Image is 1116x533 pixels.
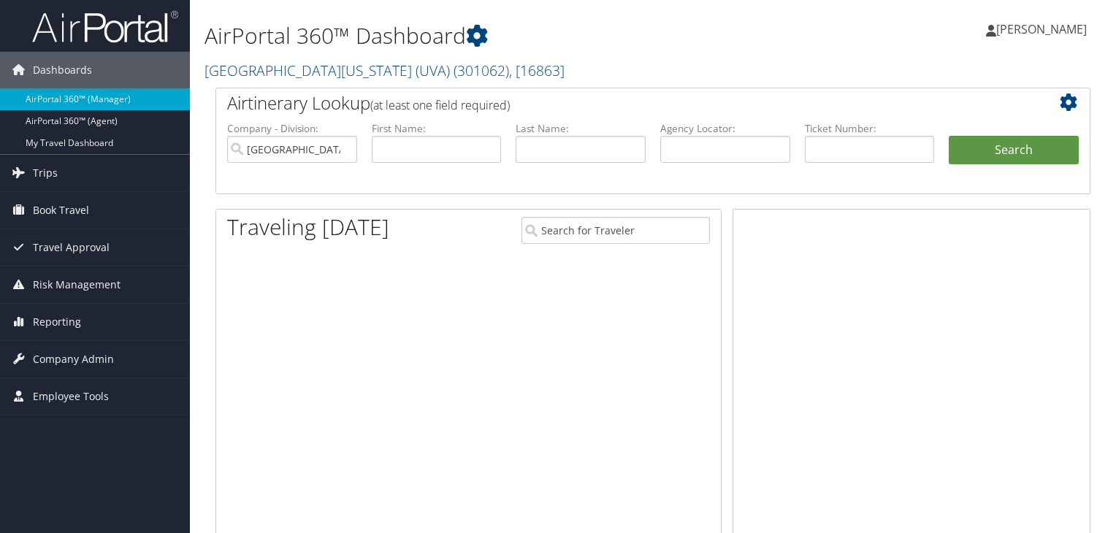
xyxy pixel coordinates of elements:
[33,378,109,415] span: Employee Tools
[996,21,1087,37] span: [PERSON_NAME]
[454,61,509,80] span: ( 301062 )
[33,192,89,229] span: Book Travel
[660,121,790,136] label: Agency Locator:
[227,121,357,136] label: Company - Division:
[33,229,110,266] span: Travel Approval
[205,20,803,51] h1: AirPortal 360™ Dashboard
[227,212,389,242] h1: Traveling [DATE]
[370,97,510,113] span: (at least one field required)
[986,7,1101,51] a: [PERSON_NAME]
[516,121,646,136] label: Last Name:
[33,155,58,191] span: Trips
[205,61,565,80] a: [GEOGRAPHIC_DATA][US_STATE] (UVA)
[227,91,1006,115] h2: Airtinerary Lookup
[509,61,565,80] span: , [ 16863 ]
[32,9,178,44] img: airportal-logo.png
[521,217,710,244] input: Search for Traveler
[33,266,121,303] span: Risk Management
[33,304,81,340] span: Reporting
[949,136,1079,165] button: Search
[805,121,935,136] label: Ticket Number:
[372,121,502,136] label: First Name:
[33,341,114,377] span: Company Admin
[33,52,92,88] span: Dashboards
